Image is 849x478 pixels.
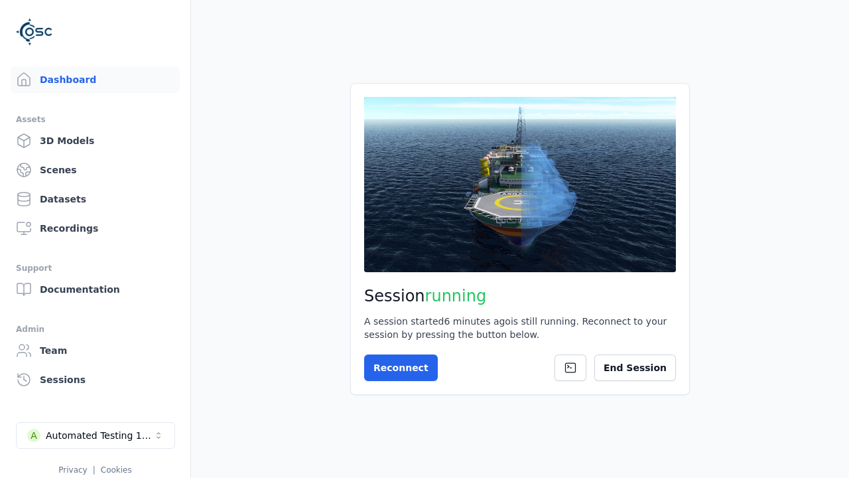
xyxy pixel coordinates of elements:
[46,429,153,442] div: Automated Testing 1 - Playwright
[11,157,180,183] a: Scenes
[11,186,180,212] a: Datasets
[16,13,53,50] img: Logo
[11,366,180,393] a: Sessions
[27,429,40,442] div: A
[364,355,438,381] button: Reconnect
[58,465,87,475] a: Privacy
[16,112,174,127] div: Assets
[11,215,180,242] a: Recordings
[101,465,132,475] a: Cookies
[11,337,180,364] a: Team
[425,287,487,305] span: running
[11,127,180,154] a: 3D Models
[364,285,676,307] h2: Session
[16,422,175,449] button: Select a workspace
[11,276,180,303] a: Documentation
[594,355,676,381] button: End Session
[93,465,96,475] span: |
[364,315,676,341] div: A session started 6 minutes ago is still running. Reconnect to your session by pressing the butto...
[11,66,180,93] a: Dashboard
[16,321,174,337] div: Admin
[16,260,174,276] div: Support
